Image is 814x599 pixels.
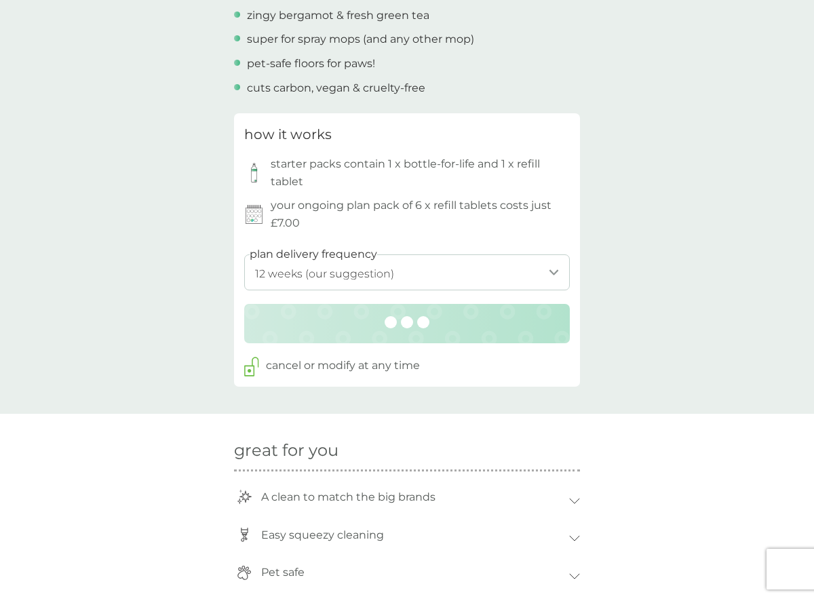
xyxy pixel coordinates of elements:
p: Easy squeezy cleaning [254,520,391,551]
img: stars.svg [237,490,252,505]
img: pet-safe-icon.svg [237,565,252,581]
label: plan delivery frequency [250,246,377,263]
h2: great for you [234,441,580,461]
p: pet-safe floors for paws! [247,55,375,73]
p: your ongoing plan pack of 6 x refill tablets costs just £7.00 [271,197,570,231]
p: starter packs contain 1 x bottle-for-life and 1 x refill tablet [271,155,570,190]
p: Pet safe [254,557,311,588]
h3: how it works [244,123,332,145]
img: squeezy-bottle-icon.svg [237,527,252,543]
p: zingy bergamot & fresh green tea [247,7,429,24]
p: A clean to match the big brands [254,482,442,513]
p: super for spray mops (and any other mop) [247,31,474,48]
p: cuts carbon, vegan & cruelty-free [247,79,425,97]
p: cancel or modify at any time [266,357,420,374]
